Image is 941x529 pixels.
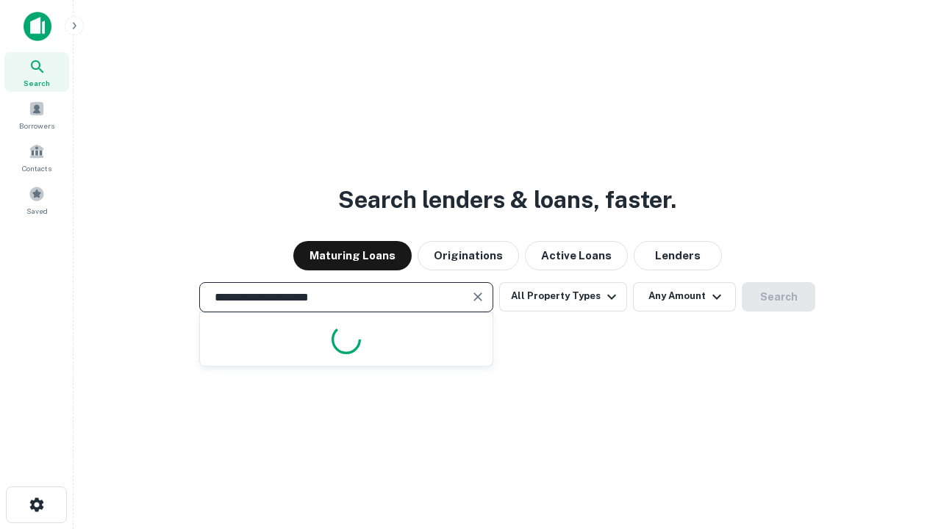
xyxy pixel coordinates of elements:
[633,282,736,312] button: Any Amount
[26,205,48,217] span: Saved
[418,241,519,270] button: Originations
[525,241,628,270] button: Active Loans
[24,12,51,41] img: capitalize-icon.png
[4,137,69,177] a: Contacts
[867,411,941,482] iframe: Chat Widget
[22,162,51,174] span: Contacts
[468,287,488,307] button: Clear
[4,95,69,134] a: Borrowers
[4,180,69,220] a: Saved
[338,182,676,217] h3: Search lenders & loans, faster.
[24,77,50,89] span: Search
[293,241,412,270] button: Maturing Loans
[634,241,722,270] button: Lenders
[4,52,69,92] a: Search
[499,282,627,312] button: All Property Types
[19,120,54,132] span: Borrowers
